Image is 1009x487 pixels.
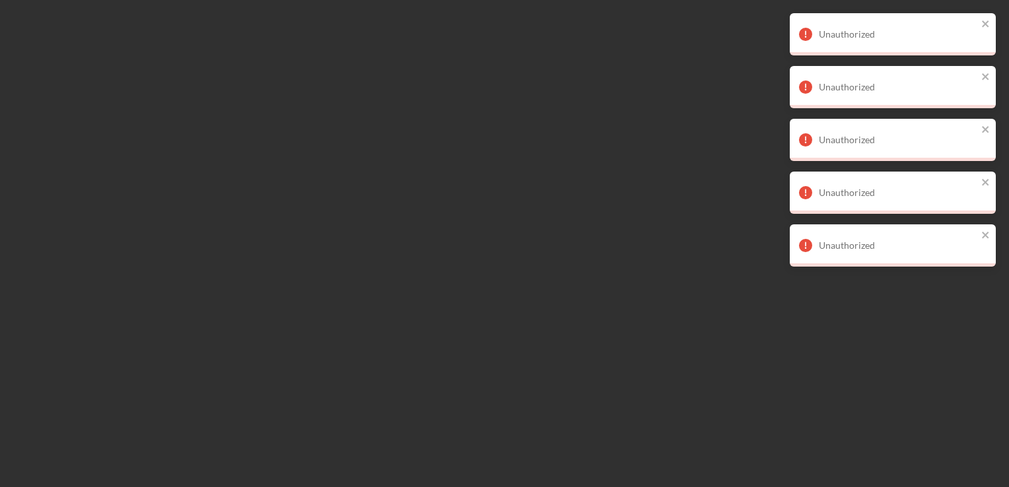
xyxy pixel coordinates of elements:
[981,71,991,84] button: close
[819,29,977,40] div: Unauthorized
[819,240,977,251] div: Unauthorized
[981,124,991,137] button: close
[819,82,977,92] div: Unauthorized
[981,177,991,189] button: close
[981,18,991,31] button: close
[981,230,991,242] button: close
[819,187,977,198] div: Unauthorized
[819,135,977,145] div: Unauthorized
